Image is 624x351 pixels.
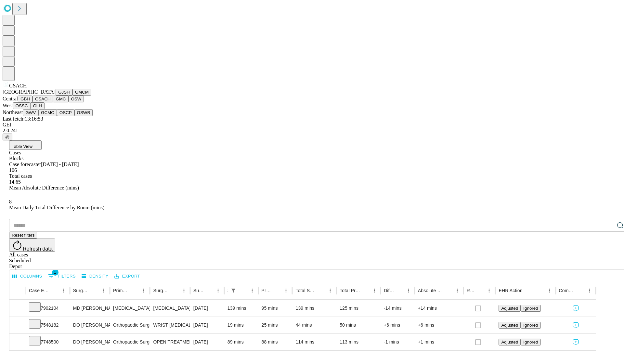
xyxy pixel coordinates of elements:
[72,89,91,96] button: GMCM
[467,288,475,293] div: Resolved in EHR
[295,288,316,293] div: Total Scheduled Duration
[9,162,41,167] span: Case forecaster
[41,162,79,167] span: [DATE] - [DATE]
[90,286,99,295] button: Sort
[193,300,221,317] div: [DATE]
[340,288,360,293] div: Total Predicted Duration
[317,286,326,295] button: Sort
[73,317,107,333] div: DO [PERSON_NAME] [PERSON_NAME]
[193,288,204,293] div: Surgery Date
[395,286,404,295] button: Sort
[214,286,223,295] button: Menu
[444,286,453,295] button: Sort
[3,96,18,101] span: Central
[499,339,521,345] button: Adjusted
[5,135,10,139] span: @
[248,286,257,295] button: Menu
[499,305,521,312] button: Adjusted
[59,286,68,295] button: Menu
[585,286,594,295] button: Menu
[170,286,179,295] button: Sort
[227,317,255,333] div: 19 mins
[384,334,411,350] div: -1 mins
[32,96,53,102] button: GSACH
[80,271,110,281] button: Density
[13,303,22,314] button: Expand
[475,286,485,295] button: Sort
[139,286,148,295] button: Menu
[340,317,377,333] div: 50 mins
[3,103,13,108] span: West
[9,239,55,252] button: Refresh data
[523,340,538,344] span: Ignored
[3,128,621,134] div: 2.0.241
[229,286,238,295] button: Show filters
[12,233,34,238] span: Reset filters
[29,334,67,350] div: 7748500
[227,334,255,350] div: 89 mins
[262,288,272,293] div: Predicted In Room Duration
[523,306,538,311] span: Ignored
[384,317,411,333] div: +6 mins
[501,340,518,344] span: Adjusted
[193,317,221,333] div: [DATE]
[9,205,104,210] span: Mean Daily Total Difference by Room (mins)
[559,288,575,293] div: Comments
[18,96,32,102] button: GBH
[69,96,84,102] button: OSW
[53,96,68,102] button: GMC
[262,334,289,350] div: 88 mins
[523,323,538,328] span: Ignored
[3,122,621,128] div: GEI
[153,334,187,350] div: OPEN TREATMENT DISTAL RADIAL INTRA-ARTICULAR FRACTURE OR EPIPHYSEAL SEPARATION [MEDICAL_DATA] 3 0...
[418,317,460,333] div: +6 mins
[521,305,540,312] button: Ignored
[9,140,42,150] button: Table View
[499,288,522,293] div: EHR Action
[281,286,291,295] button: Menu
[295,334,333,350] div: 114 mins
[9,179,21,185] span: 14.65
[13,320,22,331] button: Expand
[9,167,17,173] span: 106
[272,286,281,295] button: Sort
[23,109,38,116] button: GWV
[418,300,460,317] div: +14 mins
[30,102,44,109] button: GLH
[56,89,72,96] button: GJSH
[361,286,370,295] button: Sort
[3,116,43,122] span: Last fetch: 13:16:53
[3,134,12,140] button: @
[113,271,142,281] button: Export
[153,288,169,293] div: Surgery Name
[113,334,147,350] div: Orthopaedic Surgery
[46,271,77,281] button: Show filters
[239,286,248,295] button: Sort
[576,286,585,295] button: Sort
[384,288,394,293] div: Difference
[485,286,494,295] button: Menu
[404,286,413,295] button: Menu
[501,306,518,311] span: Adjusted
[52,269,58,276] span: 1
[3,110,23,115] span: Northeast
[113,300,147,317] div: [MEDICAL_DATA]
[9,173,32,179] span: Total cases
[521,322,540,329] button: Ignored
[499,322,521,329] button: Adjusted
[13,102,31,109] button: OSSC
[153,300,187,317] div: [MEDICAL_DATA]
[521,339,540,345] button: Ignored
[229,286,238,295] div: 1 active filter
[23,246,53,252] span: Refresh data
[113,288,129,293] div: Primary Service
[29,300,67,317] div: 7902104
[9,83,27,88] span: GSACH
[227,288,228,293] div: Scheduled In Room Duration
[73,288,89,293] div: Surgeon Name
[295,317,333,333] div: 44 mins
[130,286,139,295] button: Sort
[12,144,32,149] span: Table View
[73,334,107,350] div: DO [PERSON_NAME] [PERSON_NAME]
[99,286,108,295] button: Menu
